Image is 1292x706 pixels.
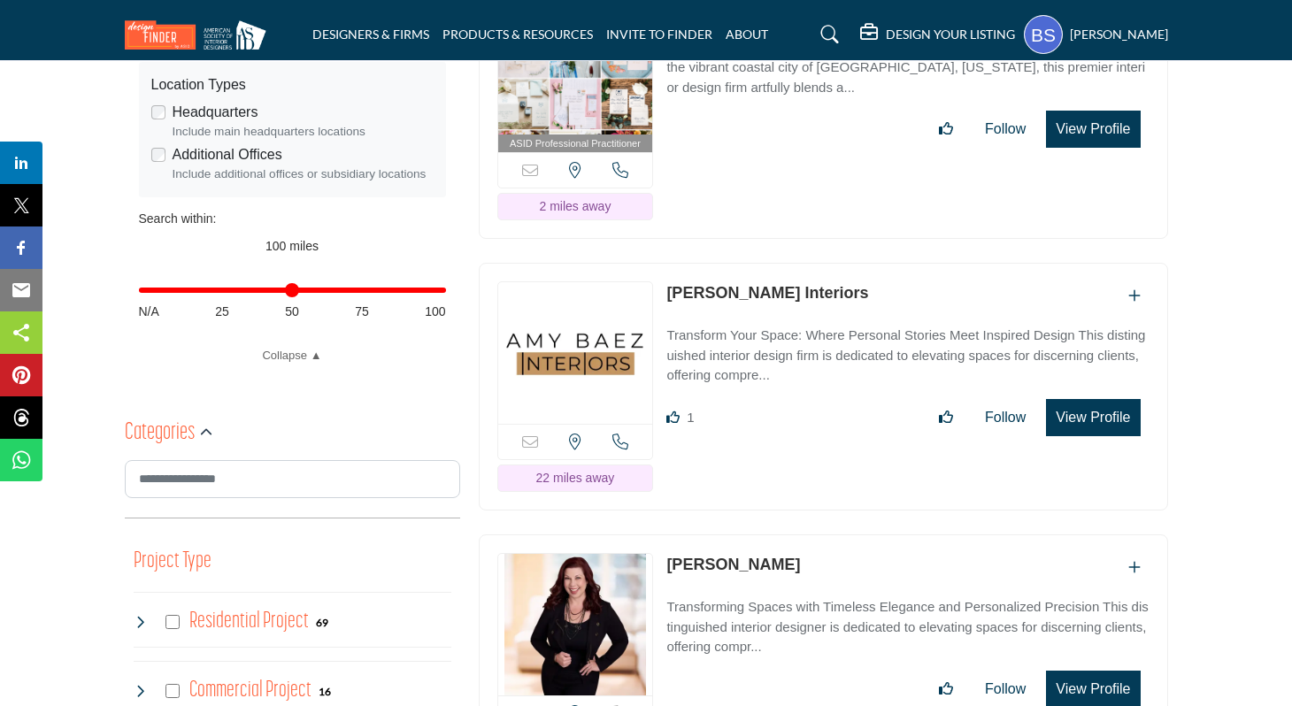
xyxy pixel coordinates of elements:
span: N/A [139,303,159,321]
a: PRODUCTS & RESOURCES [442,27,593,42]
a: Crafting Elegant Narratives: Innovative Designs for Memorable Events Located in the vibrant coast... [666,27,1149,98]
span: 100 miles [265,239,319,253]
button: Like listing [927,400,965,435]
p: Transform Your Space: Where Personal Stories Meet Inspired Design This distinguished interior des... [666,326,1149,386]
button: Show hide supplier dropdown [1024,15,1063,54]
a: DESIGNERS & FIRMS [312,27,429,42]
img: Site Logo [125,20,275,50]
a: Collapse ▲ [139,347,446,365]
b: 16 [319,686,331,698]
button: Follow [973,111,1037,147]
input: Select Residential Project checkbox [165,615,180,629]
span: 50 [285,303,299,321]
a: Transforming Spaces with Timeless Elegance and Personalized Precision This distinguished interior... [666,587,1149,657]
div: 69 Results For Residential Project [316,614,328,630]
div: DESIGN YOUR LISTING [860,24,1015,45]
span: 2 miles away [539,199,611,213]
h2: Categories [125,418,195,449]
span: 75 [355,303,369,321]
div: Include additional offices or subsidiary locations [173,165,434,183]
label: Headquarters [173,102,258,123]
p: Amy Baez Interiors [666,281,868,305]
button: View Profile [1046,111,1140,148]
img: Amy Baez [498,554,653,695]
label: Additional Offices [173,144,282,165]
a: [PERSON_NAME] Interiors [666,284,868,302]
div: Search within: [139,210,446,228]
span: ASID Professional Practitioner [510,136,641,151]
span: 100 [425,303,445,321]
button: Follow [973,400,1037,435]
a: INVITE TO FINDER [606,27,712,42]
p: Transforming Spaces with Timeless Elegance and Personalized Precision This distinguished interior... [666,597,1149,657]
a: Add To List [1128,560,1141,575]
b: 69 [316,617,328,629]
input: Select Commercial Project checkbox [165,684,180,698]
input: Search Category [125,460,460,498]
a: ABOUT [726,27,768,42]
a: Search [804,20,850,49]
button: Project Type [134,545,211,579]
h5: [PERSON_NAME] [1070,26,1168,43]
button: View Profile [1046,399,1140,436]
button: Like listing [927,111,965,147]
span: 22 miles away [536,471,615,485]
h4: Residential Project: Types of projects range from simple residential renovations to highly comple... [189,606,309,637]
p: Amy Baez [666,553,800,577]
a: Transform Your Space: Where Personal Stories Meet Inspired Design This distinguished interior des... [666,315,1149,386]
span: 1 [687,410,694,425]
span: 25 [215,303,229,321]
div: 16 Results For Commercial Project [319,683,331,699]
a: Add To List [1128,288,1141,303]
i: Like [666,411,680,424]
h5: DESIGN YOUR LISTING [886,27,1015,42]
a: [PERSON_NAME] [666,556,800,573]
p: Crafting Elegant Narratives: Innovative Designs for Memorable Events Located in the vibrant coast... [666,38,1149,98]
h4: Commercial Project: Involve the design, construction, or renovation of spaces used for business p... [189,675,311,706]
div: Include main headquarters locations [173,123,434,141]
div: Location Types [151,74,434,96]
img: Amy Baez Interiors [498,282,653,424]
